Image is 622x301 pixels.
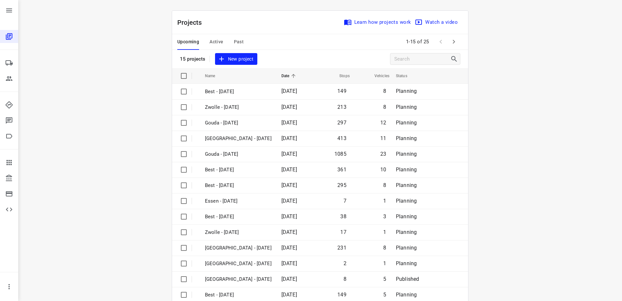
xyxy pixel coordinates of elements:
span: [DATE] [281,182,297,188]
button: New project [215,53,257,65]
span: 8 [383,245,386,251]
span: 1 [383,260,386,266]
span: 1085 [334,151,346,157]
span: 213 [337,104,346,110]
span: [DATE] [281,104,297,110]
p: Best - Thursday [205,291,272,299]
p: Zwolle - Friday [205,104,272,111]
span: 361 [337,166,346,173]
span: 1-15 of 25 [403,35,432,49]
span: [DATE] [281,120,297,126]
span: Vehicles [366,72,389,80]
span: 3 [383,213,386,220]
span: 5 [383,292,386,298]
span: 5 [383,276,386,282]
span: Planning [396,88,417,94]
span: [DATE] [281,213,297,220]
span: 38 [340,213,346,220]
span: 8 [383,182,386,188]
span: 297 [337,120,346,126]
span: 295 [337,182,346,188]
p: Zwolle - Thursday [205,135,272,142]
p: Zwolle - Thursday [205,244,272,252]
span: Upcoming [177,38,199,46]
span: 149 [337,292,346,298]
span: [DATE] [281,229,297,235]
span: Name [205,72,224,80]
span: Planning [396,229,417,235]
span: Active [210,38,223,46]
span: Date [281,72,298,80]
input: Search projects [394,54,450,64]
span: New project [219,55,253,63]
span: 8 [383,88,386,94]
span: [DATE] [281,260,297,266]
span: Planning [396,198,417,204]
span: 1 [383,229,386,235]
p: Projects [177,18,207,27]
div: Search [450,55,460,63]
span: 149 [337,88,346,94]
p: Best - Friday [205,213,272,221]
span: 2 [344,260,346,266]
span: [DATE] [281,151,297,157]
span: 7 [344,198,346,204]
span: Next Page [447,35,460,48]
p: Gemeente Rotterdam - Thursday [205,276,272,283]
span: Planning [396,104,417,110]
p: 15 projects [180,56,206,62]
span: Planning [396,292,417,298]
p: Antwerpen - Thursday [205,260,272,267]
span: Planning [396,120,417,126]
span: Planning [396,182,417,188]
span: Planning [396,151,417,157]
p: Best - Friday [205,88,272,95]
span: 12 [380,120,386,126]
span: [DATE] [281,88,297,94]
span: Published [396,276,419,282]
p: Gouda - Friday [205,119,272,127]
span: 11 [380,135,386,141]
span: 17 [340,229,346,235]
span: [DATE] [281,135,297,141]
span: [DATE] [281,292,297,298]
span: Planning [396,213,417,220]
span: [DATE] [281,245,297,251]
span: Past [234,38,244,46]
span: [DATE] [281,276,297,282]
p: Gouda - Thursday [205,150,272,158]
span: Planning [396,260,417,266]
span: 231 [337,245,346,251]
span: [DATE] [281,166,297,173]
span: Planning [396,166,417,173]
p: Best - Tuesday [205,182,272,189]
span: Stops [331,72,350,80]
span: Status [396,72,416,80]
span: 1 [383,198,386,204]
span: [DATE] [281,198,297,204]
p: Zwolle - Friday [205,229,272,236]
p: Best - Thursday [205,166,272,174]
span: Planning [396,245,417,251]
span: 8 [344,276,346,282]
span: Previous Page [434,35,447,48]
span: 8 [383,104,386,110]
p: Essen - Friday [205,197,272,205]
span: 23 [380,151,386,157]
span: 413 [337,135,346,141]
span: Planning [396,135,417,141]
span: 10 [380,166,386,173]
